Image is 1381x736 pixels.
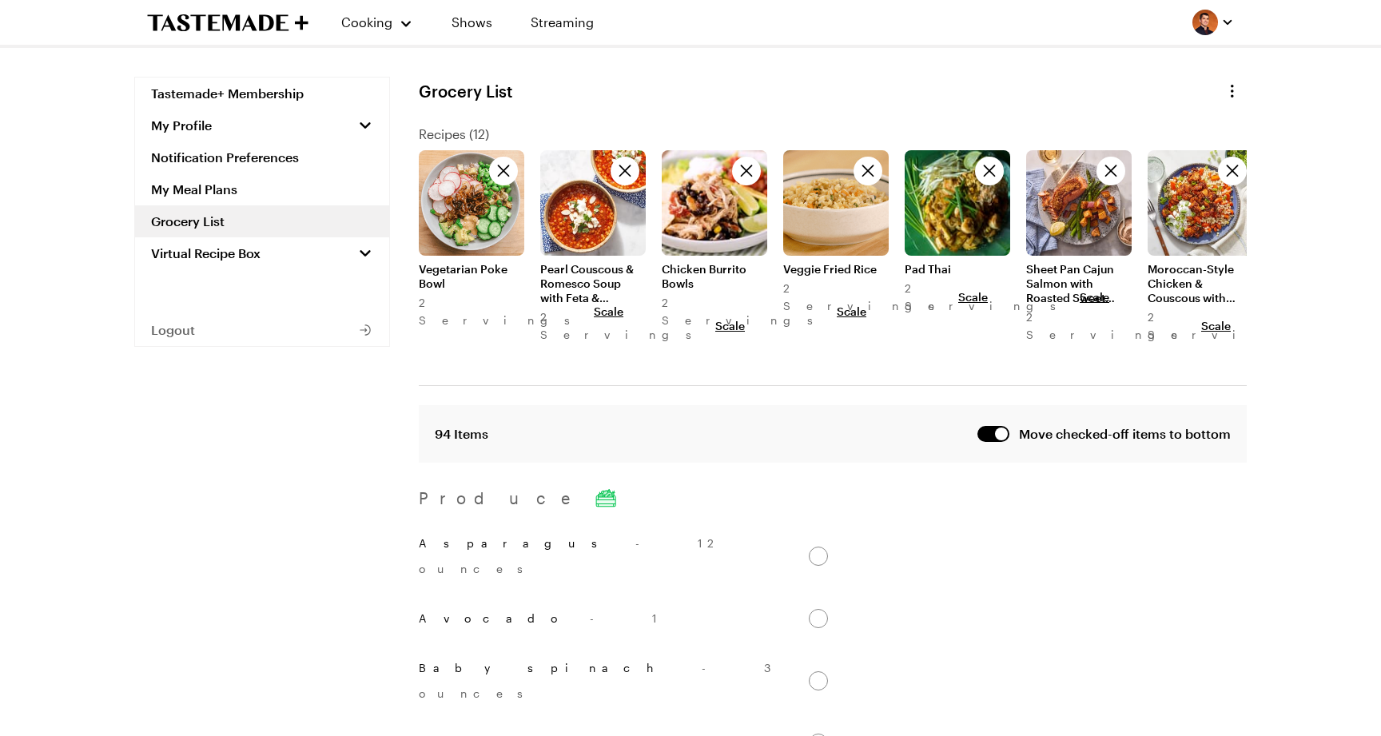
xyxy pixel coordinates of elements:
span: Scale [958,289,988,305]
button: Cooking [340,3,413,42]
p: Produce [419,487,588,509]
button: Scale [1201,308,1231,344]
span: 94 Items [435,424,488,444]
img: Profile picture [1192,10,1218,35]
a: Grocery List [135,205,389,237]
span: Move checked-off items to bottom [1019,424,1231,444]
input: Avocado - 1 [809,609,828,628]
p: Asparagus [419,531,809,582]
span: Logout [151,322,195,338]
button: Delete recipe [732,157,761,185]
p: Avocado [419,606,662,631]
p: Recipes ( 12 ) [419,125,1247,144]
button: Scale [1080,280,1109,315]
p: Baby spinach [419,655,809,706]
button: Delete recipe [611,157,639,185]
button: Delete recipe [854,157,882,185]
span: Scale [594,304,623,320]
a: My Meal Plans [135,173,389,205]
button: Profile picture [1192,10,1234,35]
span: Scale [1080,289,1109,305]
a: Tastemade+ Membership [135,78,389,109]
button: Delete recipe [489,157,518,185]
span: Scale [715,318,745,334]
span: My Profile [151,117,212,133]
button: Delete recipe [1096,157,1125,185]
button: My Profile [135,109,389,141]
input: Asparagus - 12 ounces [809,547,828,566]
button: Scale [837,294,866,329]
span: Virtual Recipe Box [151,245,261,261]
button: Delete recipe [975,157,1004,185]
a: Notification Preferences [135,141,389,173]
span: Scale [837,304,866,320]
span: Scale [1201,318,1231,334]
button: Delete recipe [1218,157,1247,185]
button: Scale [958,280,988,315]
input: Baby spinach - 3 ounces [809,671,828,690]
a: To Tastemade Home Page [147,14,308,32]
h1: Grocery List [419,82,512,101]
a: Virtual Recipe Box [135,237,389,269]
span: - 1 [590,611,662,625]
span: Cooking [341,14,392,30]
button: Logout [135,314,389,346]
button: Scale [594,294,623,329]
button: Scale [715,308,745,344]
